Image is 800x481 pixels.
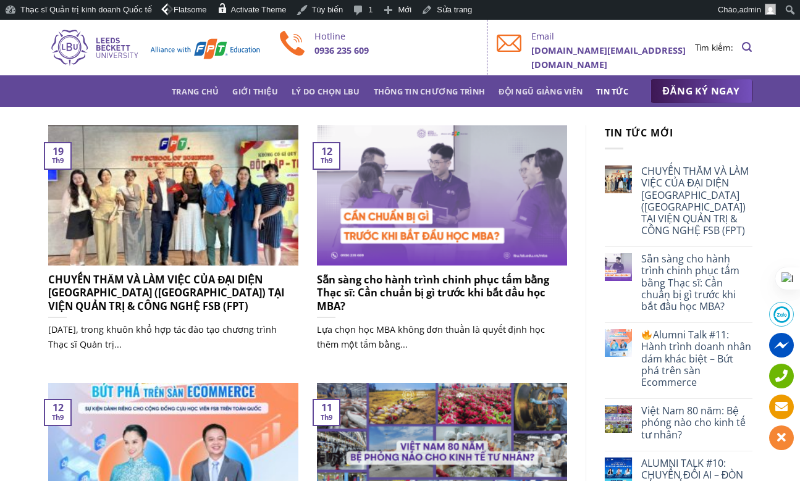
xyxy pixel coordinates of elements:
[317,273,567,313] h5: Sẵn sàng cho hành trình chinh phục tấm bằng Thạc sĩ: Cần chuẩn bị gì trước khi bắt đầu học MBA?
[48,28,261,67] img: Thạc sĩ Quản trị kinh doanh Quốc tế
[695,41,733,54] li: Tìm kiếm:
[317,125,567,364] a: Sẵn sàng cho hành trình chinh phục tấm bằng Thạc sĩ: Cần chuẩn bị gì trước khi bắt đầu học MBA? L...
[742,35,752,59] a: Search
[499,80,583,102] a: Đội ngũ giảng viên
[531,44,686,70] b: [DOMAIN_NAME][EMAIL_ADDRESS][DOMAIN_NAME]
[642,330,652,340] img: 🔥
[531,29,695,43] p: Email
[641,165,752,236] a: CHUYẾN THĂM VÀ LÀM VIỆC CỦA ĐẠI DIỆN [GEOGRAPHIC_DATA] ([GEOGRAPHIC_DATA]) TẠI VIỆN QUẢN TRỊ & CÔ...
[641,253,752,312] a: Sẵn sàng cho hành trình chinh phục tấm bằng Thạc sĩ: Cần chuẩn bị gì trước khi bắt đầu học MBA?
[48,273,298,313] h5: CHUYẾN THĂM VÀ LÀM VIỆC CỦA ĐẠI DIỆN [GEOGRAPHIC_DATA] ([GEOGRAPHIC_DATA]) TẠI VIỆN QUẢN TRỊ & CÔ...
[651,79,752,104] a: ĐĂNG KÝ NGAY
[374,80,486,102] a: Thông tin chương trình
[317,322,567,351] p: Lựa chọn học MBA không đơn thuần là quyết định học thêm một tấm bằng...
[232,80,278,102] a: Giới thiệu
[172,80,219,102] a: Trang chủ
[314,44,369,56] b: 0936 235 609
[48,322,298,351] p: [DATE], trong khuôn khổ hợp tác đào tạo chương trình Thạc sĩ Quản trị...
[314,29,478,43] p: Hotline
[605,126,674,140] span: Tin tức mới
[739,5,761,14] span: admin
[48,125,298,364] a: CHUYẾN THĂM VÀ LÀM VIỆC CỦA ĐẠI DIỆN [GEOGRAPHIC_DATA] ([GEOGRAPHIC_DATA]) TẠI VIỆN QUẢN TRỊ & CÔ...
[641,405,752,441] a: Việt Nam 80 năm: Bệ phóng nào cho kinh tế tư nhân?
[663,83,740,99] span: ĐĂNG KÝ NGAY
[292,80,360,102] a: Lý do chọn LBU
[641,329,752,388] a: Alumni Talk #11: Hành trình doanh nhân dám khác biệt – Bứt phá trên sàn Ecommerce
[596,80,628,102] a: Tin tức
